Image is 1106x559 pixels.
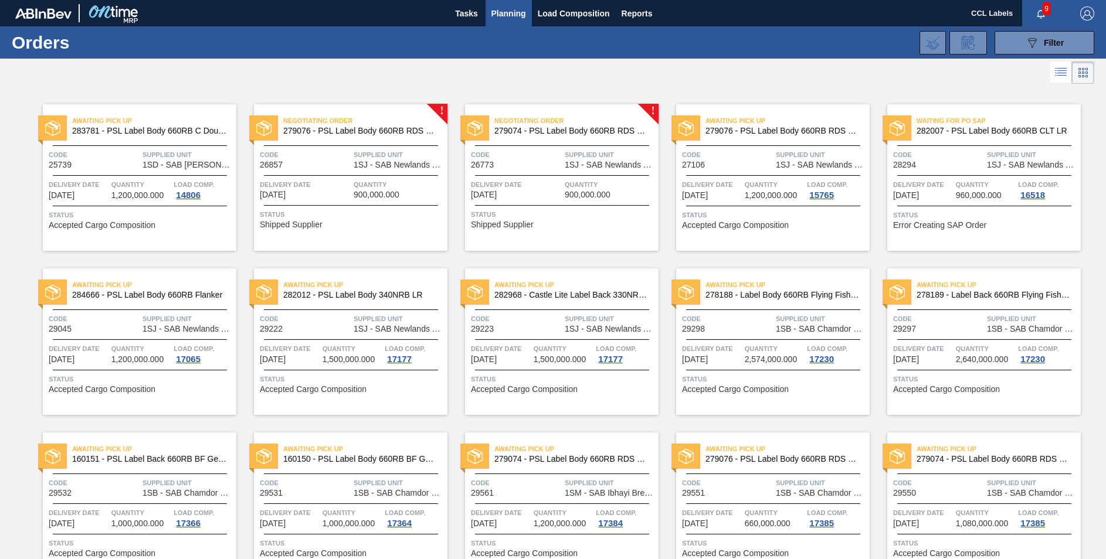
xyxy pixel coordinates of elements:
[260,385,367,394] span: Accepted Cargo Composition
[494,291,649,299] span: 282968 - Castle Lite Label Back 330NRB Booster 1
[1022,5,1060,22] button: Notifications
[622,6,653,21] span: Reports
[260,373,445,385] span: Status
[494,455,649,463] span: 279074 - PSL Label Body 660RB RDS Dry (Blast)
[807,343,847,355] span: Load Comp.
[1018,507,1058,519] span: Load Comp.
[956,507,1016,519] span: Quantity
[174,343,214,355] span: Load Comp.
[174,355,203,364] div: 17065
[260,325,283,333] span: 29222
[893,221,986,230] span: Error Creating SAP Order
[236,268,447,415] a: statusAwaiting Pick Up282012 - PSL Label Body 340NRB LRCode29222Supplied Unit1SJ - SAB Newlands B...
[1080,6,1094,21] img: Logout
[236,104,447,251] a: !statusNegotiating Order279076 - PSL Label Body 660RB RDS Org (Blast)Code26857Supplied Unit1SJ - ...
[705,291,860,299] span: 278188 - Label Body 660RB Flying Fish Lemon 2020
[1044,38,1064,47] span: Filter
[111,191,164,200] span: 1,200,000.000
[12,36,186,49] h1: Orders
[49,537,233,549] span: Status
[49,313,140,325] span: Code
[987,489,1078,497] span: 1SB - SAB Chamdor Brewery
[565,161,656,169] span: 1SJ - SAB Newlands Brewery
[745,343,805,355] span: Quantity
[678,285,694,300] img: status
[49,373,233,385] span: Status
[143,313,233,325] span: Supplied Unit
[143,489,233,497] span: 1SB - SAB Chamdor Brewery
[354,477,445,489] span: Supplied Unit
[776,489,867,497] span: 1SB - SAB Chamdor Brewery
[494,443,659,455] span: Awaiting Pick Up
[807,507,847,519] span: Load Comp.
[745,179,805,190] span: Quantity
[283,127,438,135] span: 279076 - PSL Label Body 660RB RDS Org (Blast)
[917,127,1071,135] span: 282007 - PSL Label Body 660RB CLT LR
[471,149,562,161] span: Code
[49,355,74,364] span: 06/14/2025
[323,343,382,355] span: Quantity
[893,477,984,489] span: Code
[745,507,805,519] span: Quantity
[174,507,233,528] a: Load Comp.17366
[995,31,1094,54] button: Filter
[893,537,1078,549] span: Status
[260,519,286,528] span: 07/03/2025
[354,179,445,190] span: Quantity
[596,507,636,519] span: Load Comp.
[890,449,905,464] img: status
[471,477,562,489] span: Code
[260,313,351,325] span: Code
[893,161,916,169] span: 28294
[1018,179,1078,200] a: Load Comp.16518
[25,104,236,251] a: statusAwaiting Pick Up283781 - PSL Label Body 660RB C Double UpCode25739Supplied Unit1SD - SAB [P...
[385,343,445,364] a: Load Comp.17177
[471,325,494,333] span: 29223
[174,179,214,190] span: Load Comp.
[893,313,984,325] span: Code
[49,209,233,221] span: Status
[49,549,155,558] span: Accepted Cargo Composition
[1018,343,1058,355] span: Load Comp.
[807,343,867,364] a: Load Comp.17230
[705,455,860,463] span: 279076 - PSL Label Body 660RB RDS Org (Blast)
[956,519,1009,528] span: 1,080,000.000
[45,449,60,464] img: status
[1018,355,1047,364] div: 17230
[49,489,72,497] span: 29532
[682,343,742,355] span: Delivery Date
[682,313,773,325] span: Code
[49,179,108,190] span: Delivery Date
[893,373,1078,385] span: Status
[705,279,870,291] span: Awaiting Pick Up
[682,149,773,161] span: Code
[471,373,656,385] span: Status
[956,343,1016,355] span: Quantity
[956,191,1002,200] span: 960,000.000
[256,285,272,300] img: status
[471,313,562,325] span: Code
[471,537,656,549] span: Status
[143,161,233,169] span: 1SD - SAB Rosslyn Brewery
[467,285,483,300] img: status
[534,519,586,528] span: 1,200,000.000
[705,115,870,127] span: Awaiting Pick Up
[323,519,375,528] span: 1,000,000.000
[776,477,867,489] span: Supplied Unit
[807,519,836,528] div: 17385
[870,268,1081,415] a: statusAwaiting Pick Up278189 - Label Back 660RB Flying Fish Lemon 2020Code29297Supplied Unit1SB -...
[111,519,164,528] span: 1,000,000.000
[49,385,155,394] span: Accepted Cargo Composition
[49,221,155,230] span: Accepted Cargo Composition
[174,190,203,200] div: 14806
[111,343,171,355] span: Quantity
[471,549,578,558] span: Accepted Cargo Composition
[260,507,320,519] span: Delivery Date
[491,6,526,21] span: Planning
[260,343,320,355] span: Delivery Date
[72,455,227,463] span: 160151 - PSL Label Back 660RB BF Generic (Ind)
[596,343,656,364] a: Load Comp.17177
[15,8,72,19] img: TNhmsLtSVTkK8tSr43FrP2fwEKptu5GPRR3wAAAABJRU5ErkJggg==
[49,325,72,333] span: 29045
[385,519,414,528] div: 17364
